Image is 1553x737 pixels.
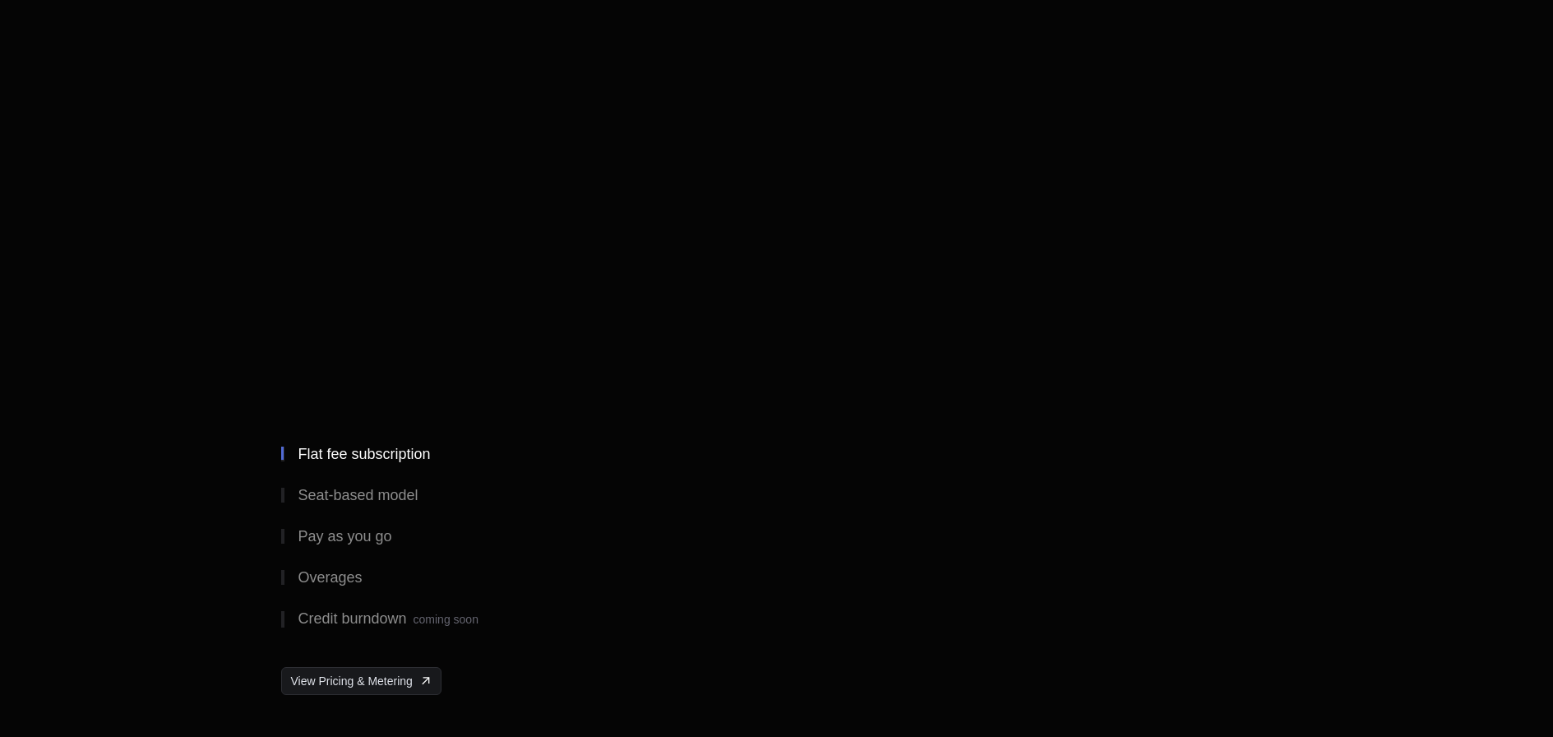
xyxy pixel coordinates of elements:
span: coming soon [414,613,478,626]
div: Flat fee subscription [298,447,430,461]
div: Pay as you go [298,529,391,544]
button: Pay as you go [281,516,626,557]
button: Overages [281,557,626,598]
div: Credit burndown [298,611,478,628]
button: Seat-based model [281,475,626,516]
div: Overages [298,570,362,585]
span: View Pricing & Metering [290,673,412,689]
div: Seat-based model [298,488,418,503]
a: [object Object],[object Object] [281,667,441,695]
button: Flat fee subscription [281,433,626,475]
button: Credit burndowncoming soon [281,598,626,641]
